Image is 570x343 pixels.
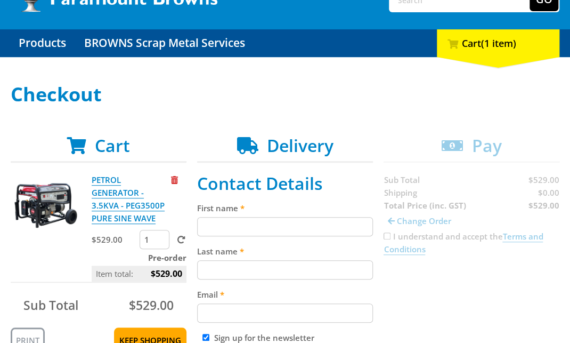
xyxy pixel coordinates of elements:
span: $529.00 [151,266,182,282]
a: Go to the BROWNS Scrap Metal Services page [76,29,253,57]
div: Cart [437,29,559,57]
p: $529.00 [92,233,138,246]
a: Remove from cart [171,174,178,185]
span: Cart [95,134,130,157]
label: Email [197,288,373,301]
span: (1 item) [481,37,516,50]
p: Item total: [92,266,186,282]
span: Delivery [266,134,333,157]
input: Please enter your last name. [197,260,373,280]
img: PETROL GENERATOR - 3.5KVA - PEG3500P PURE SINE WAVE [14,173,78,237]
h1: Checkout [11,84,559,105]
input: Please enter your email address. [197,304,373,323]
input: Please enter your first name. [197,217,373,236]
p: Pre-order [92,251,186,264]
span: Sub Total [23,297,78,314]
h2: Contact Details [197,173,373,194]
a: PETROL GENERATOR - 3.5KVA - PEG3500P PURE SINE WAVE [92,174,165,224]
a: Go to the Products page [11,29,74,57]
span: $529.00 [129,297,174,314]
label: First name [197,202,373,214]
label: Sign up for the newsletter [214,332,314,343]
label: Last name [197,245,373,258]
